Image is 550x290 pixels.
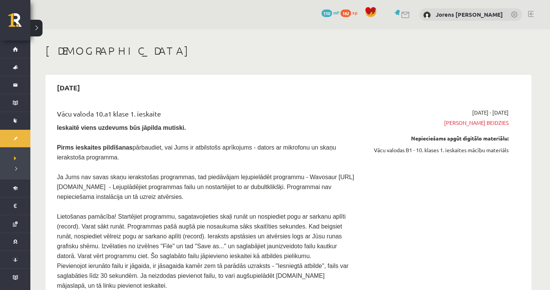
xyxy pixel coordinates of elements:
[340,9,351,17] span: 182
[423,11,431,19] img: Jorens Renarts Kuļijevs
[49,79,88,96] h2: [DATE]
[366,119,509,127] span: [PERSON_NAME] beidzies
[57,174,354,200] span: Ja Jums nav savas skaņu ierakstošas programmas, tad piedāvājam lejupielādēt programmu - Wavosaur ...
[57,263,348,289] span: Pievienojot ierunāto failu ir jāgaida, ir jāsagaida kamēr zem tā parādās uzraksts - "Iesniegtā at...
[8,13,30,32] a: Rīgas 1. Tālmācības vidusskola
[472,109,509,117] span: [DATE] - [DATE]
[57,125,186,131] strong: Ieskaitē viens uzdevums būs jāpilda mutiski.
[57,144,132,151] strong: Pirms ieskaites pildīšanas
[366,134,509,142] div: Nepieciešams apgūt digitālo materiālu:
[333,9,339,16] span: mP
[46,44,531,57] h1: [DEMOGRAPHIC_DATA]
[57,213,345,259] span: Lietošanas pamācība! Startējiet programmu, sagatavojieties skaļi runāt un nospiediet pogu ar sark...
[321,9,332,17] span: 110
[321,9,339,16] a: 110 mP
[352,9,357,16] span: xp
[57,144,336,161] span: pārbaudiet, vai Jums ir atbilstošs aprīkojums - dators ar mikrofonu un skaņu ierakstoša programma.
[340,9,361,16] a: 182 xp
[436,11,503,18] a: Jorens [PERSON_NAME]
[57,109,354,123] div: Vācu valoda 10.a1 klase 1. ieskaite
[366,146,509,154] div: Vācu valodas B1 - 10. klases 1. ieskaites mācību materiāls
